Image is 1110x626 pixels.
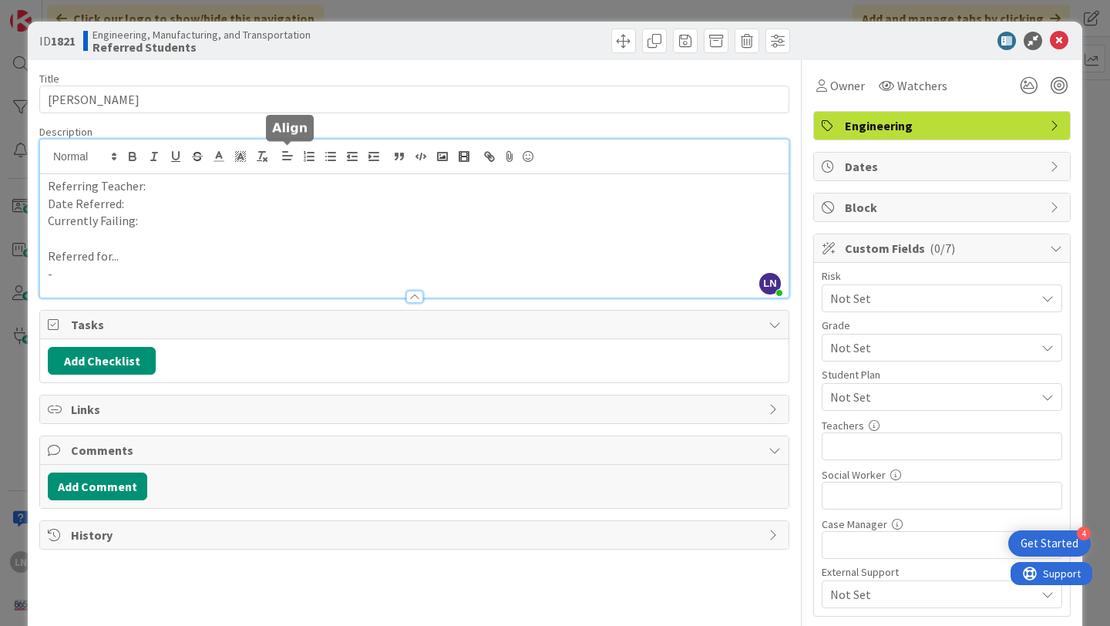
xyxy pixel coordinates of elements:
b: Referred Students [92,41,311,53]
label: Social Worker [822,468,886,482]
span: Not Set [830,337,1028,358]
span: Dates [845,157,1042,176]
span: Not Set [830,388,1035,406]
span: Engineering [845,116,1042,135]
h5: Align [272,120,308,135]
div: Open Get Started checklist, remaining modules: 4 [1008,530,1091,557]
button: Add Comment [48,473,147,500]
span: Comments [71,441,761,459]
span: Description [39,125,92,139]
p: Referred for... [48,247,781,265]
p: Currently Failing: [48,212,781,230]
span: Watchers [897,76,947,95]
div: Risk [822,271,1062,281]
span: Block [845,198,1042,217]
div: 4 [1077,527,1091,540]
span: Links [71,400,761,419]
span: Support [32,2,70,21]
div: Get Started [1021,536,1078,551]
p: Referring Teacher: [48,177,781,195]
span: Engineering, Manufacturing, and Transportation [92,29,311,41]
label: Teachers [822,419,864,432]
span: History [71,526,761,544]
div: Student Plan [822,369,1062,380]
div: Grade [822,320,1062,331]
span: Not Set [830,288,1028,309]
span: Custom Fields [845,239,1042,257]
span: ( 0/7 ) [930,241,955,256]
button: Add Checklist [48,347,156,375]
div: External Support [822,567,1062,577]
input: type card name here... [39,86,789,113]
p: Date Referred: [48,195,781,213]
span: LN [759,273,781,294]
span: Not Set [830,585,1035,604]
span: Tasks [71,315,761,334]
label: Title [39,72,59,86]
b: 1821 [51,33,76,49]
p: - [48,265,781,283]
label: Case Manager [822,517,887,531]
span: ID [39,32,76,50]
span: Owner [830,76,865,95]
